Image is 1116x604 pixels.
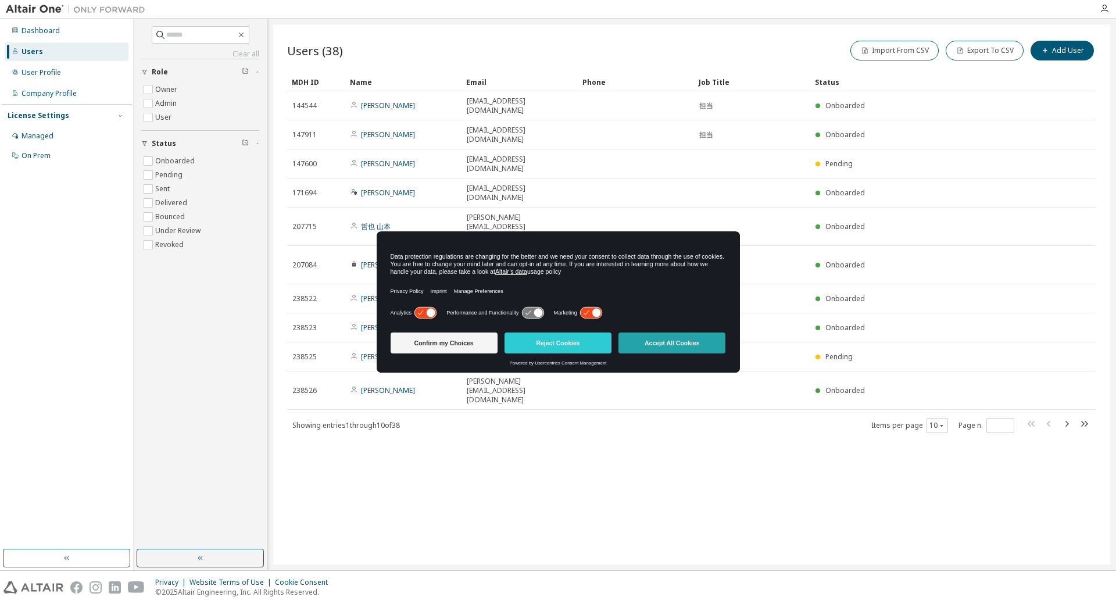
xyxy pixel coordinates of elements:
a: [PERSON_NAME] [361,260,415,270]
button: Export To CSV [946,41,1024,60]
img: Altair One [6,3,151,15]
span: 207715 [292,222,317,231]
div: License Settings [8,111,69,120]
span: 171694 [292,188,317,198]
span: Pending [825,352,853,362]
span: [EMAIL_ADDRESS][DOMAIN_NAME] [467,97,573,115]
div: Company Profile [22,89,77,98]
span: Role [152,67,168,77]
div: Email [466,73,573,91]
button: 10 [929,421,945,430]
a: [PERSON_NAME] [361,188,415,198]
span: Onboarded [825,294,865,303]
span: Pending [825,159,853,169]
a: 哲也 山本 [361,221,391,231]
span: 238526 [292,386,317,395]
div: Privacy [155,578,189,587]
span: Onboarded [825,221,865,231]
button: Import From CSV [850,41,939,60]
span: [EMAIL_ADDRESS][DOMAIN_NAME] [467,155,573,173]
div: Users [22,47,43,56]
a: [PERSON_NAME] [361,130,415,140]
label: Admin [155,97,179,110]
span: Onboarded [825,260,865,270]
button: Add User [1031,41,1094,60]
div: Managed [22,131,53,141]
span: 238525 [292,352,317,362]
span: [PERSON_NAME][EMAIL_ADDRESS][DOMAIN_NAME] [467,213,573,241]
label: Revoked [155,238,186,252]
span: Onboarded [825,101,865,110]
span: [PERSON_NAME][EMAIL_ADDRESS][DOMAIN_NAME] [467,377,573,405]
img: altair_logo.svg [3,581,63,594]
a: [PERSON_NAME] [361,294,415,303]
div: Name [350,73,457,91]
div: Website Terms of Use [189,578,275,587]
div: Phone [582,73,689,91]
span: Items per page [871,418,948,433]
label: Owner [155,83,180,97]
img: linkedin.svg [109,581,121,594]
span: Onboarded [825,385,865,395]
a: Clear all [141,49,259,59]
span: Onboarded [825,130,865,140]
span: Clear filter [242,67,249,77]
img: youtube.svg [128,581,145,594]
div: User Profile [22,68,61,77]
span: Showing entries 1 through 10 of 38 [292,420,400,430]
label: Sent [155,182,172,196]
span: 147911 [292,130,317,140]
img: instagram.svg [90,581,102,594]
span: Page n. [958,418,1014,433]
a: [PERSON_NAME] [361,352,415,362]
span: 担当 [699,130,713,140]
span: 担当 [699,101,713,110]
span: 147600 [292,159,317,169]
span: Status [152,139,176,148]
span: 144544 [292,101,317,110]
label: User [155,110,174,124]
span: 238522 [292,294,317,303]
label: Delivered [155,196,189,210]
a: [PERSON_NAME] [361,159,415,169]
a: [PERSON_NAME] [361,101,415,110]
label: Under Review [155,224,203,238]
div: Status [815,73,1036,91]
span: [EMAIL_ADDRESS][DOMAIN_NAME] [467,126,573,144]
span: 238523 [292,323,317,333]
label: Pending [155,168,185,182]
a: [PERSON_NAME] [361,385,415,395]
div: Cookie Consent [275,578,335,587]
button: Status [141,131,259,156]
div: On Prem [22,151,51,160]
span: Users (38) [287,42,343,59]
span: [EMAIL_ADDRESS][DOMAIN_NAME] [467,184,573,202]
button: Role [141,59,259,85]
a: [PERSON_NAME] [361,323,415,333]
p: © 2025 Altair Engineering, Inc. All Rights Reserved. [155,587,335,597]
div: Dashboard [22,26,60,35]
span: Onboarded [825,323,865,333]
div: MDH ID [292,73,341,91]
label: Onboarded [155,154,197,168]
span: Clear filter [242,139,249,148]
label: Bounced [155,210,187,224]
img: facebook.svg [70,581,83,594]
span: 207084 [292,260,317,270]
div: Job Title [699,73,806,91]
span: Onboarded [825,188,865,198]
